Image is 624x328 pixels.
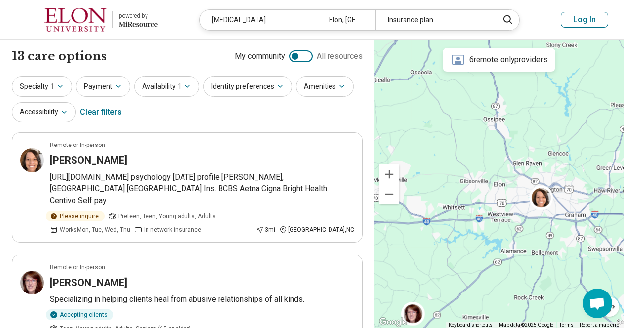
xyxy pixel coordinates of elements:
div: [MEDICAL_DATA] [200,10,317,30]
button: Zoom out [379,184,399,204]
img: Elon University [44,8,107,32]
h1: 13 care options [12,48,107,65]
span: In-network insurance [144,225,201,234]
div: [GEOGRAPHIC_DATA] , NC [279,225,354,234]
span: 1 [178,81,182,92]
button: Availability1 [134,76,199,97]
span: Map data ©2025 Google [499,322,553,328]
button: Accessibility [12,102,76,122]
div: Elon, [GEOGRAPHIC_DATA] [317,10,375,30]
span: All resources [317,50,363,62]
p: Specializing in helping clients heal from abusive relationships of all kinds. [50,293,354,305]
button: Payment [76,76,130,97]
span: My community [235,50,285,62]
button: Amenities [296,76,354,97]
span: Works Mon, Tue, Wed, Thu [60,225,130,234]
p: Remote or In-person [50,141,105,149]
div: Accepting clients [46,309,113,320]
a: Terms (opens in new tab) [559,322,574,328]
button: Identity preferences [203,76,292,97]
p: [URL][DOMAIN_NAME] psychology [DATE] profile [PERSON_NAME], [GEOGRAPHIC_DATA] [GEOGRAPHIC_DATA] I... [50,171,354,207]
button: Specialty1 [12,76,72,97]
span: Preteen, Teen, Young adults, Adults [118,212,216,220]
div: Open chat [583,289,612,318]
span: 1 [50,81,54,92]
div: Clear filters [80,101,122,124]
div: powered by [119,11,158,20]
a: Elon Universitypowered by [16,8,158,32]
div: Please inquire [46,211,105,221]
div: 3 mi [256,225,275,234]
a: Report a map error [580,322,621,328]
h3: [PERSON_NAME] [50,153,127,167]
div: Insurance plan [375,10,492,30]
div: 6 remote only providers [443,48,555,72]
h3: [PERSON_NAME] [50,276,127,290]
button: Zoom in [379,164,399,184]
p: Remote or In-person [50,263,105,272]
button: Log In [561,12,608,28]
